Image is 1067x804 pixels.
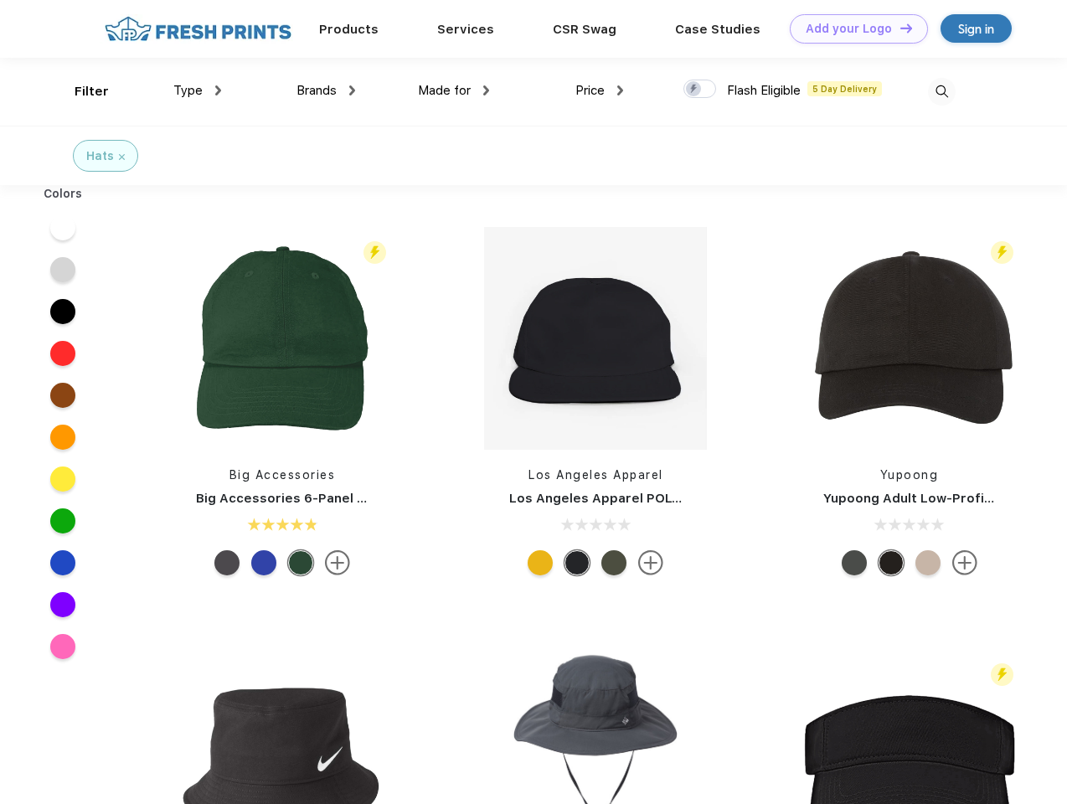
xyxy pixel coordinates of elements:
[251,550,276,575] div: Royal
[842,550,867,575] div: Dark Grey
[564,550,590,575] div: Black
[915,550,941,575] div: Stone
[229,468,336,482] a: Big Accessories
[363,241,386,264] img: flash_active_toggle.svg
[798,227,1021,450] img: func=resize&h=266
[86,147,114,165] div: Hats
[617,85,623,95] img: dropdown.png
[991,241,1013,264] img: flash_active_toggle.svg
[171,227,394,450] img: func=resize&h=266
[325,550,350,575] img: more.svg
[509,491,867,506] a: Los Angeles Apparel POLY COTTON TWILL 5 PANEL HAT
[806,22,892,36] div: Add your Logo
[173,83,203,98] span: Type
[638,550,663,575] img: more.svg
[31,185,95,203] div: Colors
[528,468,663,482] a: Los Angeles Apparel
[900,23,912,33] img: DT
[879,550,904,575] div: Black
[119,154,125,160] img: filter_cancel.svg
[958,19,994,39] div: Sign in
[941,14,1012,43] a: Sign in
[214,550,240,575] div: Steel Grey
[484,227,707,450] img: func=resize&h=266
[418,83,471,98] span: Made for
[296,83,337,98] span: Brands
[288,550,313,575] div: Forest
[928,78,956,106] img: desktop_search.svg
[483,85,489,95] img: dropdown.png
[991,663,1013,686] img: flash_active_toggle.svg
[349,85,355,95] img: dropdown.png
[100,14,296,44] img: fo%20logo%202.webp
[880,468,939,482] a: Yupoong
[807,81,882,96] span: 5 Day Delivery
[528,550,553,575] div: Gold
[727,83,801,98] span: Flash Eligible
[75,82,109,101] div: Filter
[575,83,605,98] span: Price
[319,22,379,37] a: Products
[196,491,560,506] a: Big Accessories 6-Panel Brushed Twill Unstructured Cap
[952,550,977,575] img: more.svg
[601,550,626,575] div: Olive
[215,85,221,95] img: dropdown.png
